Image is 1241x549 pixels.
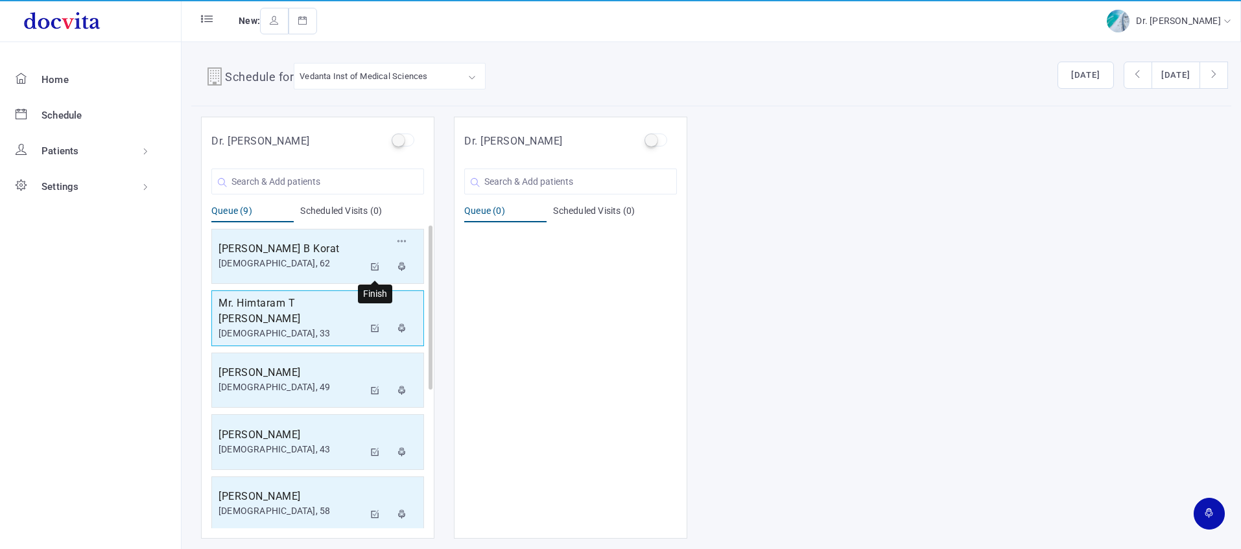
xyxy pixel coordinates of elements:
[219,380,364,394] div: [DEMOGRAPHIC_DATA], 49
[464,134,563,149] h5: Dr. [PERSON_NAME]
[41,110,82,121] span: Schedule
[41,145,79,157] span: Patients
[41,74,69,86] span: Home
[300,69,427,84] div: Vedanta Inst of Medical Sciences
[464,169,677,194] input: Search & Add patients
[219,489,364,504] h5: [PERSON_NAME]
[1058,62,1114,89] button: [DATE]
[225,68,294,89] h4: Schedule for
[219,296,364,327] h5: Mr. Himtaram T [PERSON_NAME]
[358,285,392,303] div: Finish
[464,204,547,222] div: Queue (0)
[219,504,364,518] div: [DEMOGRAPHIC_DATA], 58
[41,181,79,193] span: Settings
[219,443,364,456] div: [DEMOGRAPHIC_DATA], 43
[1107,10,1129,32] img: img-2.jpg
[300,204,424,222] div: Scheduled Visits (0)
[211,169,424,194] input: Search & Add patients
[211,134,310,149] h5: Dr. [PERSON_NAME]
[211,204,294,222] div: Queue (9)
[219,241,364,257] h5: [PERSON_NAME] B Korat
[1152,62,1200,89] button: [DATE]
[1136,16,1223,26] span: Dr. [PERSON_NAME]
[219,257,364,270] div: [DEMOGRAPHIC_DATA], 62
[239,16,260,26] span: New:
[553,204,677,222] div: Scheduled Visits (0)
[219,327,364,340] div: [DEMOGRAPHIC_DATA], 33
[219,365,364,380] h5: [PERSON_NAME]
[219,427,364,443] h5: [PERSON_NAME]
